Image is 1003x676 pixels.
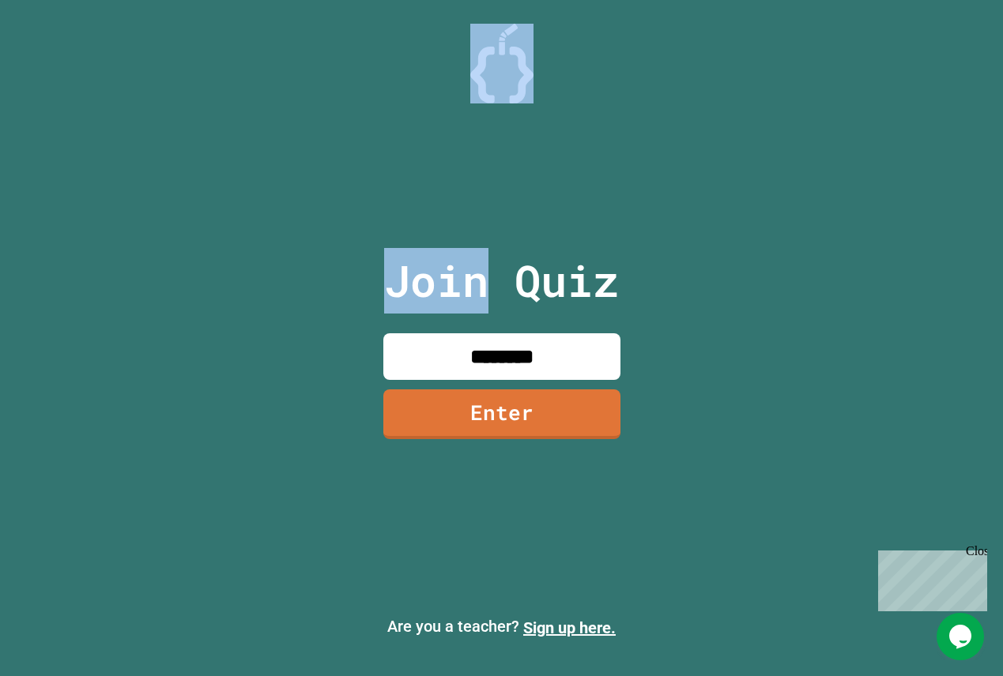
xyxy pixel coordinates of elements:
[13,614,990,640] p: Are you a teacher?
[6,6,109,100] div: Chat with us now!Close
[937,613,987,660] iframe: chat widget
[470,24,534,103] img: Logo.svg
[384,248,619,314] p: Join Quiz
[872,544,987,611] iframe: chat widget
[523,618,616,637] a: Sign up here.
[383,389,620,439] a: Enter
